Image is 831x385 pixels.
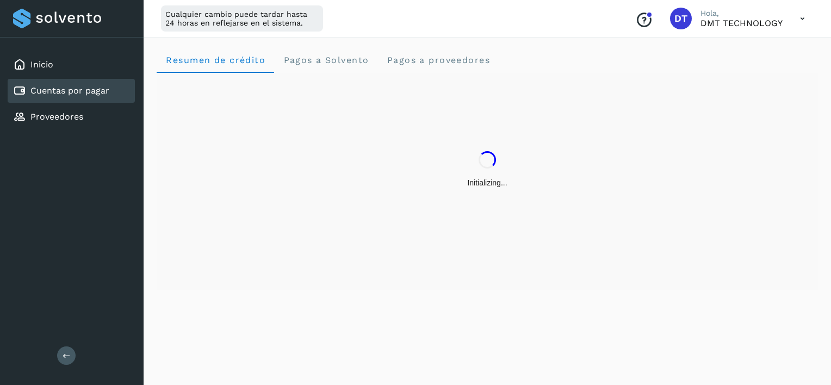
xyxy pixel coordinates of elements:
[700,18,783,28] p: DMT TECHNOLOGY
[283,55,369,65] span: Pagos a Solvento
[30,59,53,70] a: Inicio
[30,85,109,96] a: Cuentas por pagar
[30,111,83,122] a: Proveedores
[161,5,323,32] div: Cualquier cambio puede tardar hasta 24 horas en reflejarse en el sistema.
[8,79,135,103] div: Cuentas por pagar
[8,53,135,77] div: Inicio
[700,9,783,18] p: Hola,
[165,55,265,65] span: Resumen de crédito
[386,55,490,65] span: Pagos a proveedores
[8,105,135,129] div: Proveedores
